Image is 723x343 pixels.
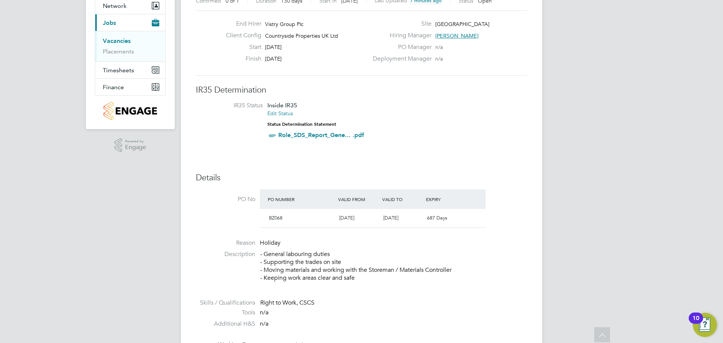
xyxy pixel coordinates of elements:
span: [DATE] [265,55,282,62]
div: 10 [692,318,699,328]
p: - General labouring duties - Supporting the trades on site - Moving materials and working with th... [260,250,527,282]
a: Edit Status [267,110,293,117]
span: [DATE] [383,215,398,221]
span: BZ068 [269,215,282,221]
div: Expiry [424,192,468,206]
button: Timesheets [95,62,165,78]
span: [DATE] [265,44,282,50]
span: n/a [260,320,268,328]
label: IR35 Status [203,102,263,110]
a: Vacancies [103,37,131,44]
div: Valid To [380,192,424,206]
span: n/a [435,44,443,50]
label: Deployment Manager [368,55,432,63]
strong: Status Determination Statement [267,122,336,127]
span: Powered by [125,138,146,145]
span: Inside IR35 [267,102,297,109]
label: Finish [220,55,261,63]
label: PO No [196,195,255,203]
a: Placements [103,48,134,55]
label: Hiring Manager [368,32,432,40]
span: Jobs [103,19,116,26]
span: Engage [125,144,146,151]
span: Vistry Group Plc [265,21,304,27]
span: Finance [103,84,124,91]
span: Countryside Properties UK Ltd [265,32,338,39]
h3: Details [196,172,527,183]
button: Finance [95,79,165,95]
span: n/a [260,309,268,316]
label: Description [196,250,255,258]
span: Network [103,2,127,9]
label: Reason [196,239,255,247]
img: countryside-properties-logo-retina.png [104,102,157,120]
span: n/a [435,55,443,62]
button: Jobs [95,14,165,31]
label: Site [368,20,432,28]
label: PO Manager [368,43,432,51]
label: Start [220,43,261,51]
div: Jobs [95,31,165,61]
span: [GEOGRAPHIC_DATA] [435,21,490,27]
span: 687 Days [427,215,447,221]
label: Tools [196,309,255,317]
span: Holiday [260,239,281,247]
a: Go to home page [95,102,166,120]
h3: IR35 Determination [196,85,527,96]
button: Open Resource Center, 10 new notifications [693,313,717,337]
a: Powered byEngage [114,138,146,152]
a: Role_SDS_Report_Gene... .pdf [278,131,364,139]
label: Client Config [220,32,261,40]
span: Timesheets [103,67,134,74]
span: [DATE] [339,215,354,221]
div: Right to Work, CSCS [260,299,527,307]
div: PO Number [266,192,336,206]
label: Additional H&S [196,320,255,328]
label: End Hirer [220,20,261,28]
span: [PERSON_NAME] [435,32,479,39]
label: Skills / Qualifications [196,299,255,307]
div: Valid From [336,192,380,206]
